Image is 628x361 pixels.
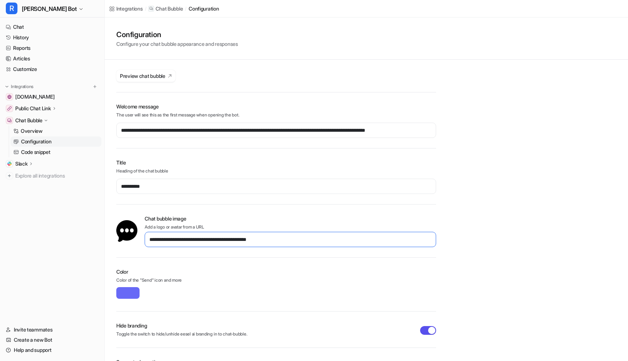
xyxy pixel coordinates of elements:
span: / [145,5,146,12]
p: Configuration [21,138,51,145]
p: Heading of the chat bubble [116,168,436,174]
a: Articles [3,53,101,64]
img: Chat Bubble [7,118,12,123]
a: configuration [189,5,219,12]
h2: Color [116,268,436,275]
p: Code snippet [21,148,51,156]
span: Preview chat bubble [120,72,165,80]
img: getrella.com [7,95,12,99]
p: Toggle the switch to hide/unhide eesel ai branding in to chat-bubble. [116,331,420,337]
a: Configuration [11,136,101,147]
a: Customize [3,64,101,74]
h2: Welcome message [116,103,436,110]
p: Chat Bubble [156,5,183,12]
button: Preview chat bubble [116,70,176,82]
p: Public Chat Link [15,105,51,112]
h3: Hide branding [116,322,420,329]
a: Chat [3,22,101,32]
span: Explore all integrations [15,170,98,182]
img: Slack [7,162,12,166]
a: Overview [11,126,101,136]
a: Integrations [109,5,143,12]
p: Overview [21,127,43,135]
h2: Chat bubble image [145,215,436,222]
a: Code snippet [11,147,101,157]
a: Help and support [3,345,101,355]
p: Integrations [11,84,33,90]
p: Slack [15,160,28,167]
a: getrella.com[DOMAIN_NAME] [3,92,101,102]
h2: Title [116,159,436,166]
p: Configure your chat bubble appearance and responses [116,40,238,48]
p: Color of the "Send" icon and more [116,277,436,286]
a: Chat Bubble [148,5,183,12]
img: menu_add.svg [92,84,97,89]
a: Create a new Bot [3,335,101,345]
span: [PERSON_NAME] Bot [22,4,77,14]
img: chat [116,219,137,243]
a: Explore all integrations [3,171,101,181]
p: Add a logo or avatar from a URL [145,224,436,230]
a: Invite teammates [3,325,101,335]
p: The user will see this as the first message when opening the bot. [116,112,436,118]
button: Integrations [3,83,36,90]
a: Reports [3,43,101,53]
span: / [185,5,186,12]
span: [DOMAIN_NAME] [15,93,55,100]
p: Chat Bubble [15,117,43,124]
span: R [6,3,17,14]
img: Public Chat Link [7,106,12,111]
img: explore all integrations [6,172,13,179]
a: History [3,32,101,43]
h1: Configuration [116,29,238,40]
img: expand menu [4,84,9,89]
div: Integrations [116,5,143,12]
